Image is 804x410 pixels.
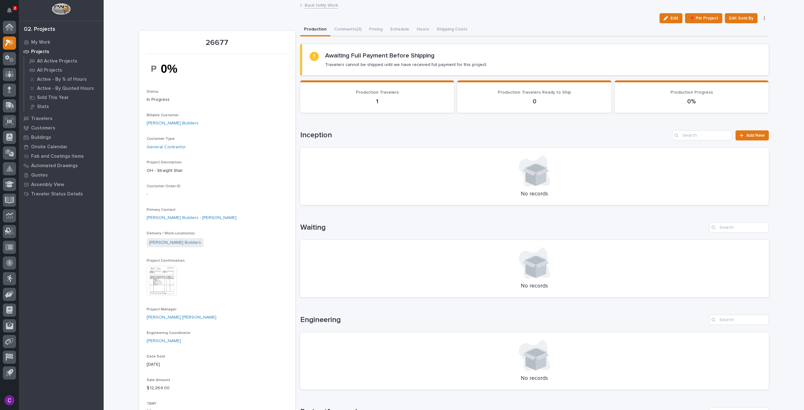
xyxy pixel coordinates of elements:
[19,114,104,123] a: Travelers
[147,191,288,198] p: -
[19,189,104,199] a: Traveler Status Details
[31,172,48,178] p: Quotes
[147,208,176,212] span: Primary Contact
[147,378,170,382] span: Sale Amount
[746,133,765,138] span: Add New
[671,90,713,95] span: Production Progress
[3,394,16,407] button: users-avatar
[24,102,104,111] a: Stats
[24,66,104,74] a: All Projects
[31,116,52,122] p: Travelers
[709,315,769,325] input: Search
[147,215,236,221] a: [PERSON_NAME] Builders - [PERSON_NAME]
[147,90,159,94] span: Status
[24,26,55,33] div: 02. Projects
[147,38,288,47] p: 26677
[19,37,104,47] a: My Work
[19,47,104,56] a: Projects
[147,338,181,344] a: [PERSON_NAME]
[19,151,104,161] a: Fab and Coatings Items
[24,75,104,84] a: Active - By % of Hours
[147,259,185,263] span: Project Confirmation
[147,331,191,335] span: Engineering Coordinator
[325,52,435,59] h2: Awaiting Full Payment Before Shipping
[685,13,722,23] button: 📌 Pin Project
[19,180,104,189] a: Assembly View
[725,13,758,23] button: Edit Sold By
[147,113,179,117] span: Billable Customer
[147,314,216,321] a: [PERSON_NAME] [PERSON_NAME]
[147,120,198,127] a: [PERSON_NAME] Builders
[147,58,194,79] img: EcHfzFeFytao_3gm4Hxnm4XH0J48khCmxCgjjOCiE9w
[300,23,330,36] button: Production
[671,15,678,21] span: Edit
[52,3,70,15] img: Workspace Logo
[147,167,288,174] p: OH - Straight Stair
[356,90,399,95] span: Production Travelers
[147,385,288,391] p: $ 12,264.00
[365,23,386,36] button: Pricing
[147,308,177,311] span: Project Manager
[31,125,55,131] p: Customers
[37,68,62,73] p: All Projects
[147,161,182,164] span: Project Description
[147,355,165,358] span: Date Sold
[31,163,78,169] p: Automated Drawings
[37,86,94,91] p: Active - By Quoted Hours
[31,135,51,140] p: Buildings
[149,239,201,246] a: [PERSON_NAME] Builders
[31,40,50,45] p: My Work
[433,23,471,36] button: Shipping Costs
[19,161,104,170] a: Automated Drawings
[689,14,718,22] span: 📌 Pin Project
[672,130,732,140] input: Search
[147,144,186,150] a: General Contractor
[147,96,288,103] p: In Progress
[660,13,682,23] button: Edit
[24,57,104,65] a: All Active Projects
[19,123,104,133] a: Customers
[147,184,181,188] span: Customer Order ID
[300,315,707,325] h1: Engineering
[8,8,16,18] div: Notifications2
[413,23,433,36] button: Hours
[19,170,104,180] a: Quotes
[308,283,761,290] p: No records
[147,232,195,235] span: Delivery / Work Location(s)
[31,154,84,159] p: Fab and Coatings Items
[37,58,77,64] p: All Active Projects
[24,84,104,93] a: Active - By Quoted Hours
[308,98,447,105] p: 1
[37,104,49,110] p: Stats
[147,402,156,406] span: T&M?
[31,182,64,188] p: Assembly View
[330,23,365,36] button: Comments (3)
[622,98,761,105] p: 0%
[19,133,104,142] a: Buildings
[729,14,753,22] span: Edit Sold By
[19,142,104,151] a: Onsite Calendar
[498,90,571,95] span: Production Travelers Ready to Ship
[147,137,175,141] span: Customer Type
[709,222,769,232] input: Search
[31,49,49,55] p: Projects
[300,131,670,140] h1: Inception
[300,223,707,232] h1: Waiting
[465,98,604,105] p: 0
[24,93,104,102] a: Sold This Year
[736,130,769,140] a: Add New
[3,4,16,17] button: Notifications
[14,6,16,10] p: 2
[386,23,413,36] button: Schedule
[325,62,487,68] p: Travelers cannot be shipped until we have received full payment for this project.
[305,1,338,8] a: Back toMy Work
[31,191,83,197] p: Traveler Status Details
[37,95,69,101] p: Sold This Year
[308,375,761,382] p: No records
[31,144,68,150] p: Onsite Calendar
[308,191,761,198] p: No records
[37,77,87,82] p: Active - By % of Hours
